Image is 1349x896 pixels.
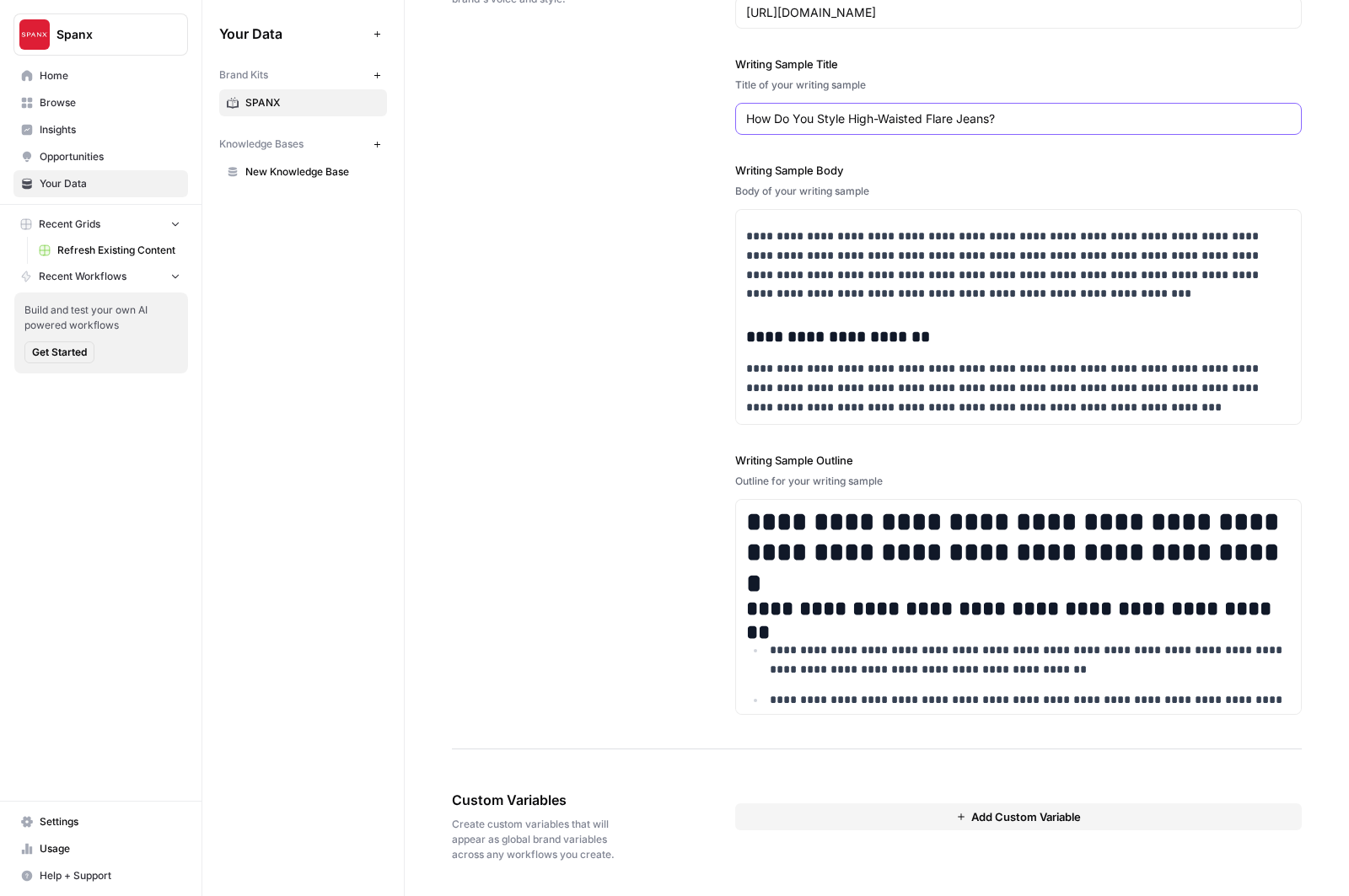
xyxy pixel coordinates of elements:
a: Usage [13,835,188,862]
span: Opportunities [40,149,180,164]
span: Get Started [32,345,87,360]
label: Writing Sample Title [735,56,1302,72]
a: Your Data [13,170,188,197]
span: Refresh Existing Content [57,243,180,258]
button: Workspace: Spanx [13,13,188,56]
span: Settings [40,814,180,829]
span: Insights [40,122,180,137]
a: Browse [13,89,188,116]
span: Usage [40,841,180,856]
span: Your Data [219,24,367,44]
div: Body of your writing sample [735,184,1302,199]
label: Writing Sample Outline [735,452,1302,469]
span: New Knowledge Base [245,164,379,180]
span: Brand Kits [219,67,268,83]
span: Your Data [40,176,180,191]
button: Recent Grids [13,212,188,237]
a: Home [13,62,188,89]
a: New Knowledge Base [219,158,387,185]
span: Build and test your own AI powered workflows [24,303,178,333]
input: www.sundaysoccer.com/game-day [746,4,1291,21]
button: Get Started [24,341,94,363]
span: SPANX [245,95,379,110]
span: Home [40,68,180,83]
div: Outline for your writing sample [735,474,1302,489]
span: Spanx [56,26,159,43]
a: Insights [13,116,188,143]
input: Game Day Gear Guide [746,110,1291,127]
a: Opportunities [13,143,188,170]
span: Recent Workflows [39,269,126,284]
span: Create custom variables that will appear as global brand variables across any workflows you create. [452,817,641,862]
a: Refresh Existing Content [31,237,188,264]
span: Recent Grids [39,217,100,232]
button: Help + Support [13,862,188,889]
span: Custom Variables [452,790,641,810]
span: Add Custom Variable [971,808,1081,825]
label: Writing Sample Body [735,162,1302,179]
div: Title of your writing sample [735,78,1302,93]
span: Browse [40,95,180,110]
button: Add Custom Variable [735,803,1302,830]
button: Recent Workflows [13,264,188,289]
span: Knowledge Bases [219,137,304,152]
img: Spanx Logo [19,19,50,50]
span: Help + Support [40,868,180,883]
a: SPANX [219,89,387,116]
a: Settings [13,808,188,835]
